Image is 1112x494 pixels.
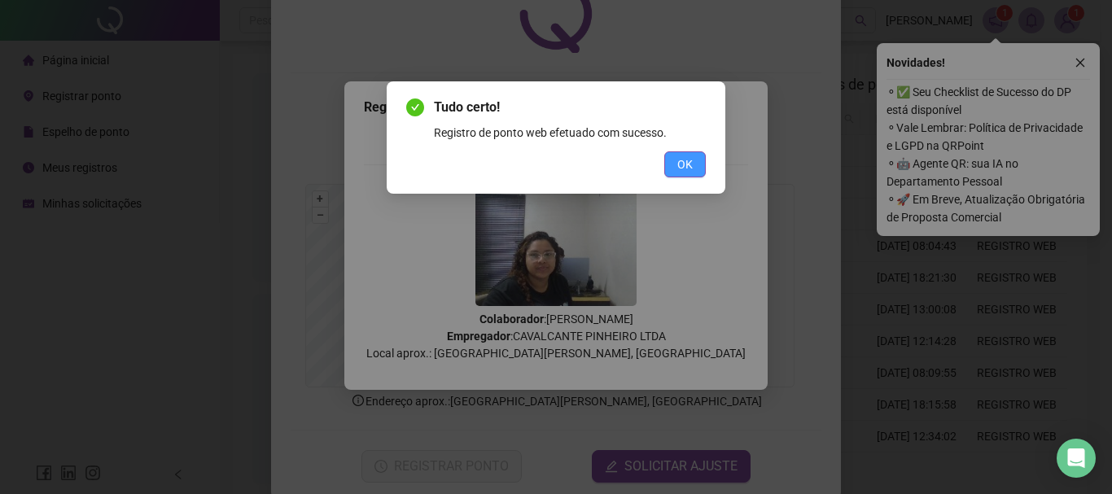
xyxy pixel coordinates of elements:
button: OK [664,151,706,177]
span: check-circle [406,98,424,116]
span: Tudo certo! [434,98,706,117]
div: Registro de ponto web efetuado com sucesso. [434,124,706,142]
div: Open Intercom Messenger [1057,439,1096,478]
span: OK [677,155,693,173]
